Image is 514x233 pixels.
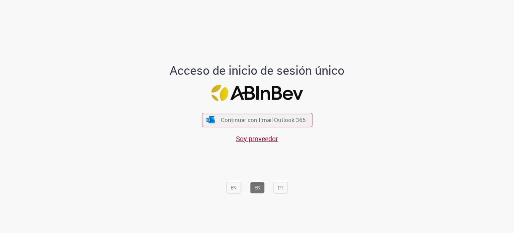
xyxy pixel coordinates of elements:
[221,116,306,124] span: Continuar con Email Outlook 365
[202,113,312,127] button: ícone Azure/Microsoft 360 Continuar con Email Outlook 365
[206,116,216,123] img: ícone Azure/Microsoft 360
[236,134,278,143] a: Soy proveedor
[211,85,303,101] img: Logo ABInBev
[226,182,241,193] button: EN
[273,182,288,193] button: PT
[164,64,350,77] h1: Acceso de inicio de sesión único
[250,182,264,193] button: ES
